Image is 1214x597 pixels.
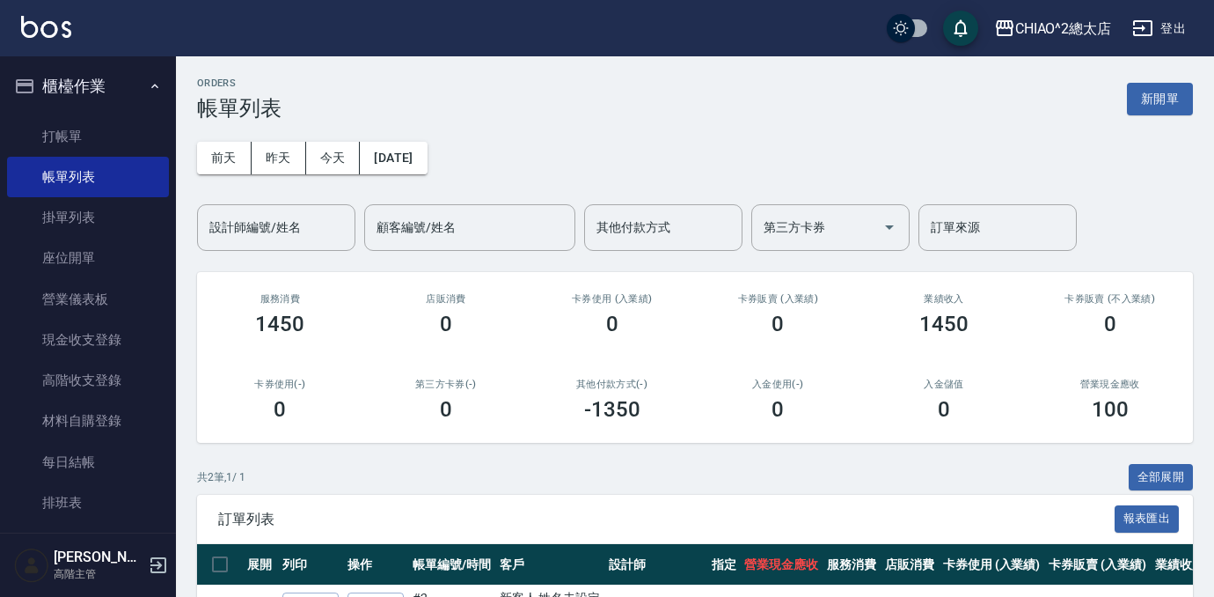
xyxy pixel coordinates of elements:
[54,549,143,566] h5: [PERSON_NAME]
[1125,12,1193,45] button: 登出
[1015,18,1112,40] div: CHIAO^2總太店
[14,548,49,583] img: Person
[7,523,169,564] a: 現場電腦打卡
[939,544,1045,586] th: 卡券使用 (入業績)
[306,142,361,174] button: 今天
[584,397,640,422] h3: -1350
[919,312,969,336] h3: 1450
[7,320,169,360] a: 現金收支登錄
[54,566,143,582] p: 高階主管
[197,77,282,89] h2: ORDERS
[360,142,427,174] button: [DATE]
[823,544,881,586] th: 服務消費
[274,397,286,422] h3: 0
[197,142,252,174] button: 前天
[606,312,618,336] h3: 0
[772,312,784,336] h3: 0
[707,544,741,586] th: 指定
[772,397,784,422] h3: 0
[408,544,495,586] th: 帳單編號/時間
[1048,379,1172,390] h2: 營業現金應收
[384,379,508,390] h2: 第三方卡券(-)
[7,157,169,197] a: 帳單列表
[252,142,306,174] button: 昨天
[550,293,674,305] h2: 卡券使用 (入業績)
[495,544,605,586] th: 客戶
[882,293,1006,305] h2: 業績收入
[987,11,1119,47] button: CHIAO^2總太店
[1048,293,1172,305] h2: 卡券販賣 (不入業績)
[1129,464,1194,491] button: 全部展開
[218,379,342,390] h2: 卡券使用(-)
[7,116,169,157] a: 打帳單
[943,11,978,46] button: save
[218,511,1115,528] span: 訂單列表
[1127,83,1193,115] button: 新開單
[243,544,278,586] th: 展開
[197,469,245,485] p: 共 2 筆, 1 / 1
[384,293,508,305] h2: 店販消費
[740,544,823,586] th: 營業現金應收
[1115,505,1180,533] button: 報表匯出
[550,379,674,390] h2: 其他付款方式(-)
[716,379,840,390] h2: 入金使用(-)
[1151,544,1209,586] th: 業績收入
[255,312,304,336] h3: 1450
[1044,544,1151,586] th: 卡券販賣 (入業績)
[440,397,452,422] h3: 0
[7,401,169,441] a: 材料自購登錄
[1104,312,1116,336] h3: 0
[882,379,1006,390] h2: 入金儲值
[881,544,939,586] th: 店販消費
[938,397,950,422] h3: 0
[278,544,343,586] th: 列印
[7,279,169,320] a: 營業儀表板
[875,213,903,241] button: Open
[7,483,169,523] a: 排班表
[7,360,169,401] a: 高階收支登錄
[1092,397,1129,422] h3: 100
[440,312,452,336] h3: 0
[7,442,169,483] a: 每日結帳
[604,544,706,586] th: 設計師
[343,544,408,586] th: 操作
[1127,90,1193,107] a: 新開單
[218,293,342,305] h3: 服務消費
[1115,510,1180,527] a: 報表匯出
[7,63,169,109] button: 櫃檯作業
[21,16,71,38] img: Logo
[7,238,169,278] a: 座位開單
[197,96,282,121] h3: 帳單列表
[716,293,840,305] h2: 卡券販賣 (入業績)
[7,197,169,238] a: 掛單列表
